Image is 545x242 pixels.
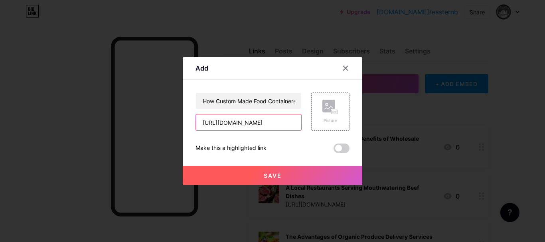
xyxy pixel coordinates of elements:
div: Picture [322,118,338,124]
span: Save [264,172,282,179]
button: Save [183,166,362,185]
input: Title [196,93,301,109]
div: Make this a highlighted link [195,144,267,153]
input: URL [196,114,301,130]
div: Add [195,63,208,73]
